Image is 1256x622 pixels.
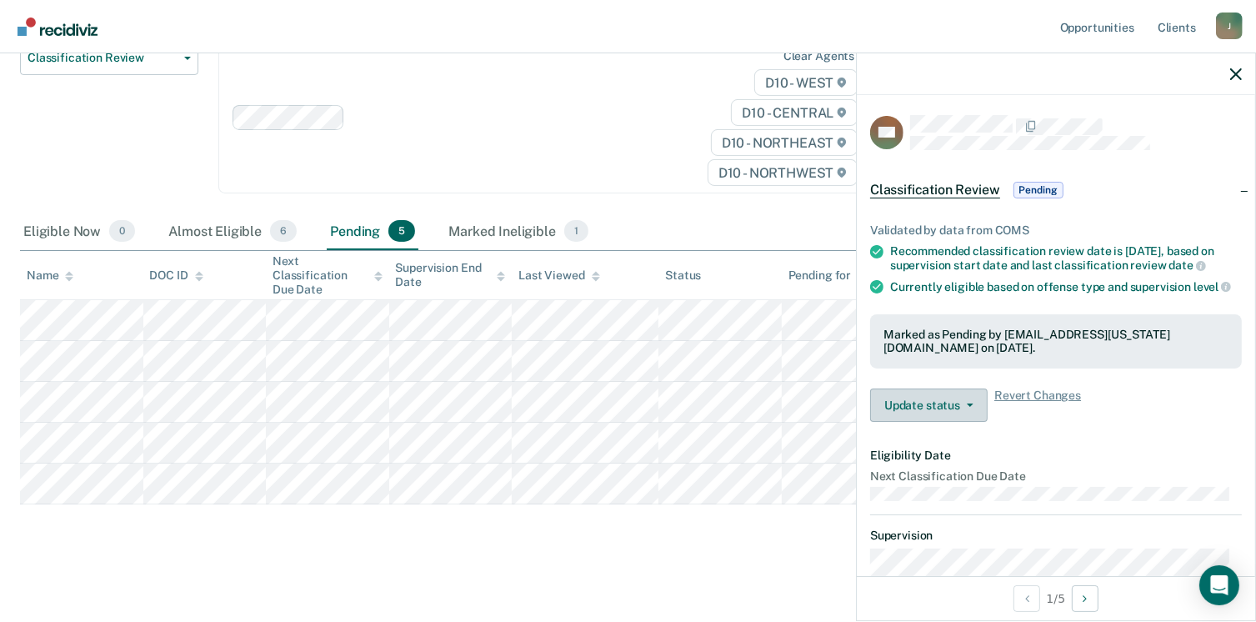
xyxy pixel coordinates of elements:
div: 1 / 5 [857,576,1255,620]
div: J [1216,13,1243,39]
span: D10 - NORTHWEST [708,159,858,186]
div: Validated by data from COMS [870,223,1242,238]
div: Last Viewed [518,268,599,283]
dt: Next Classification Due Date [870,469,1242,484]
span: Classification Review [28,51,178,65]
div: Pending for [788,268,866,283]
span: 1 [564,220,588,242]
img: Recidiviz [18,18,98,36]
span: 6 [270,220,297,242]
div: Marked as Pending by [EMAIL_ADDRESS][US_STATE][DOMAIN_NAME] on [DATE]. [883,328,1228,356]
span: D10 - CENTRAL [731,99,858,126]
span: level [1193,280,1231,293]
div: Pending [327,213,418,250]
button: Update status [870,389,988,422]
button: Next Opportunity [1072,585,1098,612]
button: Previous Opportunity [1013,585,1040,612]
dt: Supervision [870,529,1242,543]
div: Supervision End Date [396,261,506,289]
div: Open Intercom Messenger [1199,565,1239,605]
div: DOC ID [150,268,203,283]
div: Classification ReviewPending [857,163,1255,217]
span: Pending [1013,182,1063,198]
span: 0 [109,220,135,242]
span: Revert Changes [994,389,1081,422]
span: D10 - NORTHEAST [711,129,858,156]
span: 5 [388,220,415,242]
div: Next Classification Due Date [273,254,383,296]
div: Almost Eligible [165,213,300,250]
div: Marked Ineligible [445,213,592,250]
div: Recommended classification review date is [DATE], based on supervision start date and last classi... [890,244,1242,273]
span: date [1168,258,1205,272]
div: Clear agents [783,49,854,63]
div: Name [27,268,73,283]
div: Status [665,268,701,283]
div: Eligible Now [20,213,138,250]
span: Classification Review [870,182,1000,198]
div: Currently eligible based on offense type and supervision [890,279,1242,294]
dt: Eligibility Date [870,449,1242,463]
button: Profile dropdown button [1216,13,1243,39]
span: D10 - WEST [754,69,858,96]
